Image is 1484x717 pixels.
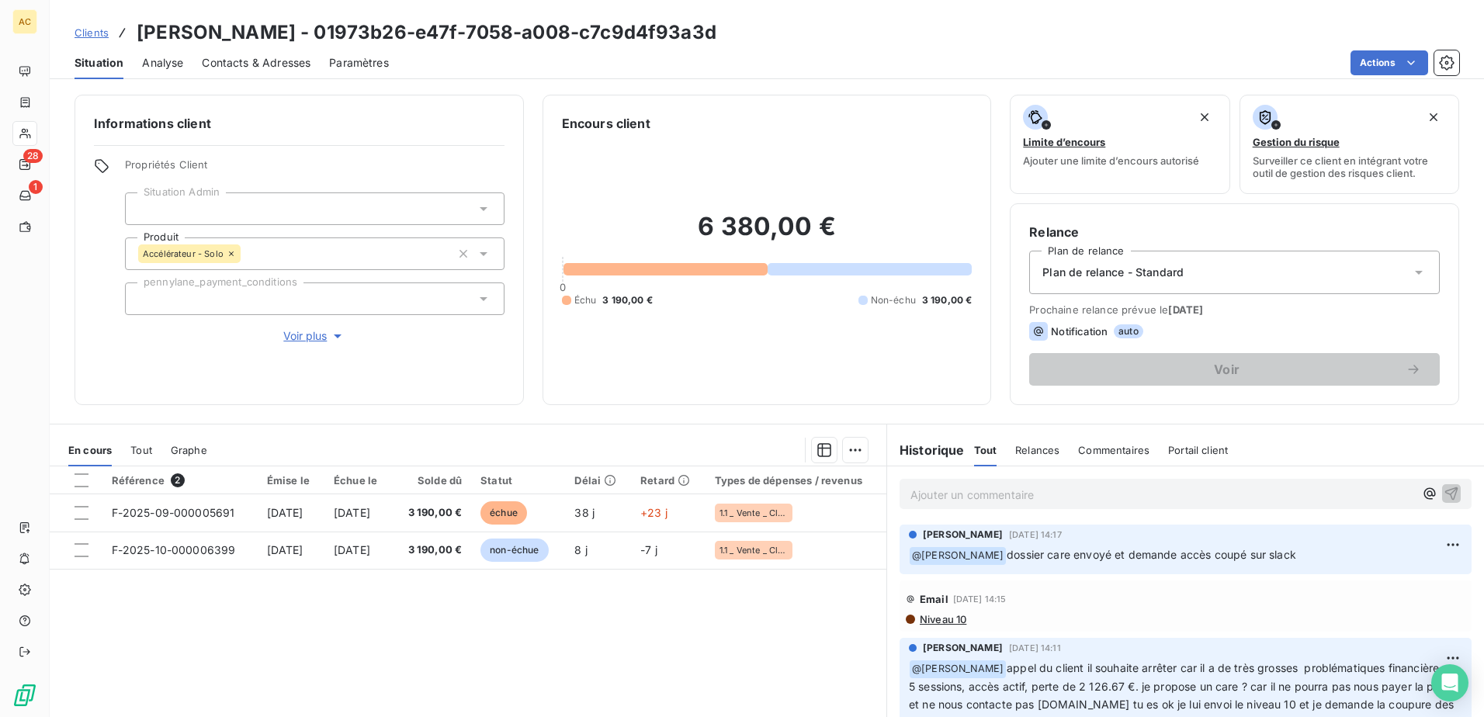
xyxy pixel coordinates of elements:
span: 1.1 _ Vente _ Clients [719,546,788,555]
span: Commentaires [1078,444,1149,456]
span: Prochaine relance prévue le [1029,303,1440,316]
span: Notification [1051,325,1108,338]
div: Open Intercom Messenger [1431,664,1468,701]
span: 38 j [574,506,595,519]
span: [PERSON_NAME] [923,528,1003,542]
div: Échue le [334,474,383,487]
span: Email [920,593,948,605]
span: Surveiller ce client en intégrant votre outil de gestion des risques client. [1253,154,1446,179]
span: @ [PERSON_NAME] [910,547,1006,565]
span: Propriétés Client [125,158,504,180]
span: Situation [75,55,123,71]
span: 1.1 _ Vente _ Clients [719,508,788,518]
span: 0 [560,281,566,293]
div: AC [12,9,37,34]
span: 3 190,00 € [922,293,973,307]
h6: Informations client [94,114,504,133]
span: Tout [974,444,997,456]
span: [DATE] [267,506,303,519]
div: Délai [574,474,622,487]
button: Voir plus [125,327,504,345]
span: 3 190,00 € [401,505,462,521]
span: Échu [574,293,597,307]
input: Ajouter une valeur [138,292,151,306]
span: 3 190,00 € [401,542,462,558]
span: dossier care envoyé et demande accès coupé sur slack [1007,548,1296,561]
span: 2 [171,473,185,487]
span: +23 j [640,506,667,519]
button: Voir [1029,353,1440,386]
h6: Relance [1029,223,1440,241]
span: @ [PERSON_NAME] [910,660,1006,678]
span: Contacts & Adresses [202,55,310,71]
span: [DATE] [334,506,370,519]
span: Gestion du risque [1253,136,1340,148]
a: Clients [75,25,109,40]
span: 1 [29,180,43,194]
span: 3 190,00 € [602,293,653,307]
input: Ajouter une valeur [241,247,253,261]
span: 28 [23,149,43,163]
span: [DATE] 14:17 [1009,530,1062,539]
h3: [PERSON_NAME] - 01973b26-e47f-7058-a008-c7c9d4f93a3d [137,19,716,47]
div: Référence [112,473,248,487]
img: Logo LeanPay [12,683,37,708]
span: [PERSON_NAME] [923,641,1003,655]
span: Analyse [142,55,183,71]
span: Tout [130,444,152,456]
div: Émise le [267,474,315,487]
span: Ajouter une limite d’encours autorisé [1023,154,1199,167]
span: Relances [1015,444,1059,456]
span: 8 j [574,543,587,556]
button: Actions [1351,50,1428,75]
span: Paramètres [329,55,389,71]
div: Types de dépenses / revenus [715,474,877,487]
span: [DATE] [334,543,370,556]
span: [DATE] 14:15 [953,594,1007,604]
span: auto [1114,324,1143,338]
span: Voir [1048,363,1406,376]
span: [DATE] 14:11 [1009,643,1061,653]
h6: Historique [887,441,965,459]
h2: 6 380,00 € [562,211,973,258]
span: -7 j [640,543,657,556]
span: Plan de relance - Standard [1042,265,1184,280]
span: F-2025-10-000006399 [112,543,236,556]
span: échue [480,501,527,525]
span: Niveau 10 [918,613,966,625]
span: Graphe [171,444,207,456]
input: Ajouter une valeur [138,202,151,216]
span: [DATE] [267,543,303,556]
span: Voir plus [283,328,345,344]
button: Limite d’encoursAjouter une limite d’encours autorisé [1010,95,1229,194]
h6: Encours client [562,114,650,133]
span: Portail client [1168,444,1228,456]
div: Solde dû [401,474,462,487]
span: [DATE] [1168,303,1203,316]
button: Gestion du risqueSurveiller ce client en intégrant votre outil de gestion des risques client. [1240,95,1459,194]
span: Clients [75,26,109,39]
span: non-échue [480,539,548,562]
span: Non-échu [871,293,916,307]
span: Accélérateur - Solo [143,249,224,258]
span: F-2025-09-000005691 [112,506,235,519]
div: Statut [480,474,556,487]
span: Limite d’encours [1023,136,1105,148]
span: En cours [68,444,112,456]
div: Retard [640,474,696,487]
